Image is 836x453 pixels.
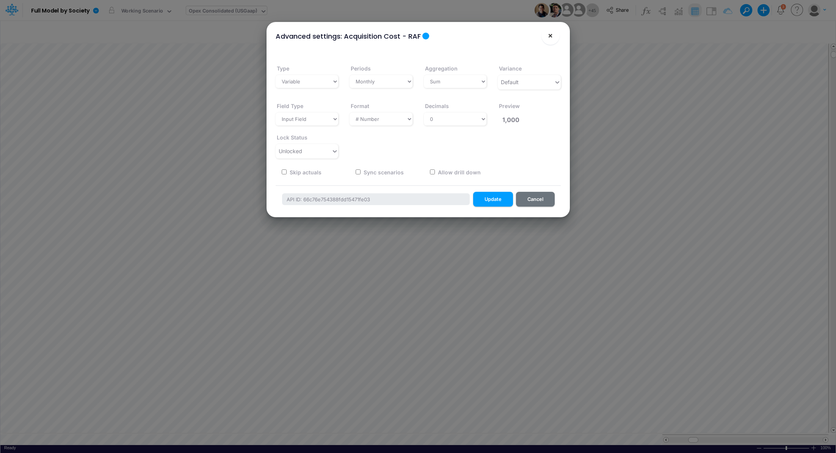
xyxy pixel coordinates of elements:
div: Advanced settings: Acquisition Cost - RAF [276,31,421,41]
label: Preview [498,99,520,113]
label: Field Type [276,99,303,113]
label: Periods [350,62,371,75]
button: Close [541,27,560,45]
label: Type [276,62,289,75]
button: Cancel [516,192,555,207]
label: Sync scenarios [362,168,404,176]
label: Format [350,99,369,113]
button: Update [473,192,513,207]
span: Unlocked [279,148,302,154]
label: Decimals [424,99,449,113]
label: Skip actuals [289,168,322,176]
div: Default [501,78,519,86]
label: Lock Status [276,131,307,144]
span: Default [501,79,519,85]
div: Unlocked [279,147,302,155]
label: Variance [498,62,522,75]
div: Tooltip anchor [422,33,429,39]
span: × [548,31,553,40]
label: Aggregation [424,62,458,75]
label: Allow drill down [437,168,481,176]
